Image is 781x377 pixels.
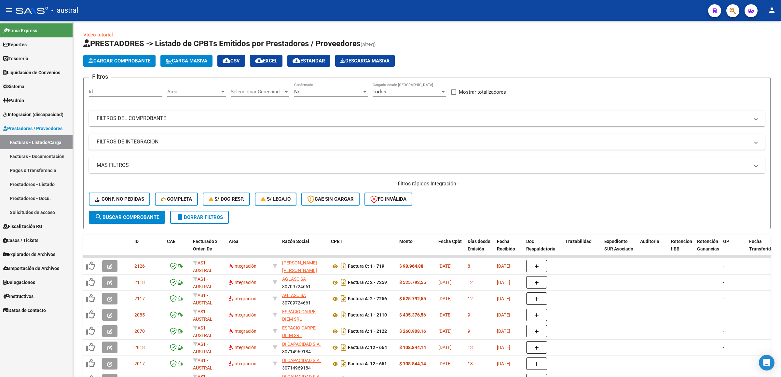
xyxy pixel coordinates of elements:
[339,293,348,304] i: Descargar documento
[361,41,376,47] span: (alt+q)
[229,312,256,317] span: Integración
[134,329,145,334] span: 2070
[193,309,220,329] span: AS1 - AUSTRAL SALUD RNAS
[399,361,426,366] strong: $ 108.844,14
[89,157,765,173] mat-expansion-panel-header: MAS FILTROS
[468,239,490,251] span: Días desde Emisión
[134,296,145,301] span: 2117
[373,89,386,95] span: Todos
[223,58,240,64] span: CSV
[723,239,729,244] span: OP
[250,55,282,67] button: EXCEL
[3,251,55,258] span: Explorador de Archivos
[497,296,510,301] span: [DATE]
[720,235,747,263] datatable-header-cell: OP
[282,309,316,322] span: ESPACIO CARPE DIEM SRL
[176,213,184,221] mat-icon: delete
[723,329,724,334] span: -
[132,235,164,263] datatable-header-cell: ID
[3,279,35,286] span: Delegaciones
[282,325,316,338] span: ESPACIO CARPE DIEM SRL
[468,361,473,366] span: 13
[160,55,212,67] button: Carga Masiva
[95,196,144,202] span: Conf. no pedidas
[602,235,637,263] datatable-header-cell: Expediente SUR Asociado
[282,357,326,370] div: 30714969184
[436,235,465,263] datatable-header-cell: Fecha Cpbt
[89,211,165,224] button: Buscar Comprobante
[438,345,452,350] span: [DATE]
[293,58,325,64] span: Estandar
[526,239,555,251] span: Doc Respaldatoria
[438,312,452,317] span: [DATE]
[170,211,229,224] button: Borrar Filtros
[89,180,765,187] h4: - filtros rápidos Integración -
[335,55,395,67] app-download-masive: Descarga masiva de comprobantes (adjuntos)
[176,214,223,220] span: Borrar Filtros
[3,55,28,62] span: Tesorería
[339,277,348,288] i: Descargar documento
[155,193,198,206] button: Completa
[3,125,62,132] span: Prestadores / Proveedores
[193,293,220,313] span: AS1 - AUSTRAL SALUD RNAS
[83,39,361,48] span: PRESTADORES -> Listado de CPBTs Emitidos por Prestadores / Proveedores
[167,89,220,95] span: Area
[164,235,190,263] datatable-header-cell: CAE
[3,111,63,118] span: Integración (discapacidad)
[335,55,395,67] button: Descarga Masiva
[229,329,256,334] span: Integración
[339,261,348,271] i: Descargar documento
[293,57,300,64] mat-icon: cloud_download
[193,325,220,345] span: AS1 - AUSTRAL SALUD RNAS
[282,259,326,273] div: 27338586766
[3,265,59,272] span: Importación de Archivos
[3,237,38,244] span: Casos / Tickets
[468,345,473,350] span: 13
[193,276,220,297] span: AS1 - AUSTRAL SALUD RNAS
[668,235,694,263] datatable-header-cell: Retencion IIBB
[229,361,256,366] span: Integración
[282,308,326,322] div: 30717056295
[161,196,192,202] span: Completa
[255,193,296,206] button: S/ legajo
[694,235,720,263] datatable-header-cell: Retención Ganancias
[348,264,384,269] strong: Factura C: 1 - 719
[339,358,348,369] i: Descargar documento
[190,235,226,263] datatable-header-cell: Facturado x Orden De
[604,239,633,251] span: Expediente SUR Asociado
[768,6,776,14] mat-icon: person
[468,312,470,317] span: 9
[193,239,217,251] span: Facturado x Orden De
[134,312,145,317] span: 2085
[3,41,27,48] span: Reportes
[749,239,774,251] span: Fecha Transferido
[399,280,426,285] strong: $ 525.792,55
[95,214,159,220] span: Buscar Comprobante
[348,280,387,285] strong: Factura A: 2 - 7259
[89,134,765,150] mat-expansion-panel-header: FILTROS DE INTEGRACION
[438,296,452,301] span: [DATE]
[166,58,207,64] span: Carga Masiva
[637,235,668,263] datatable-header-cell: Auditoria
[229,296,256,301] span: Integración
[399,296,426,301] strong: $ 525.792,55
[723,361,724,366] span: -
[134,280,145,285] span: 2118
[723,345,724,350] span: -
[497,263,510,269] span: [DATE]
[97,138,749,145] mat-panel-title: FILTROS DE INTEGRACION
[95,213,103,221] mat-icon: search
[339,310,348,320] i: Descargar documento
[3,69,60,76] span: Liquidación de Convenios
[399,345,426,350] strong: $ 108.844,14
[399,239,413,244] span: Monto
[468,263,470,269] span: 8
[723,263,724,269] span: -
[287,55,330,67] button: Estandar
[438,361,452,366] span: [DATE]
[134,361,145,366] span: 2017
[697,239,719,251] span: Retención Ganancias
[167,239,175,244] span: CAE
[348,313,387,318] strong: Factura A: 1 - 2110
[134,239,139,244] span: ID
